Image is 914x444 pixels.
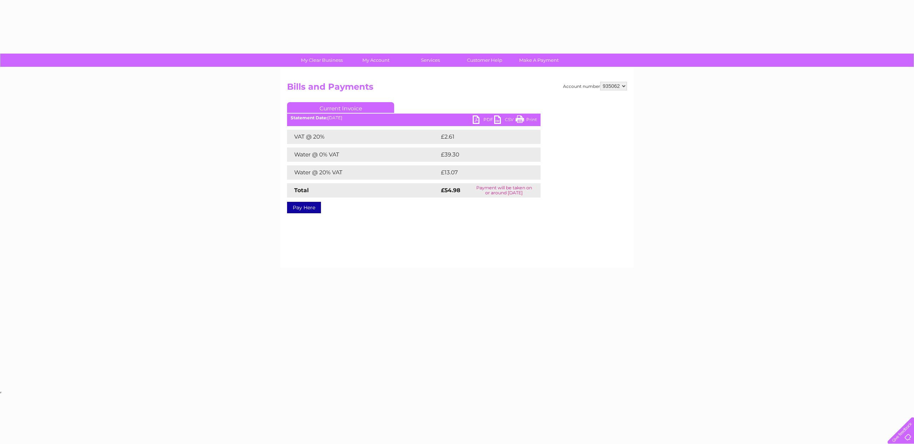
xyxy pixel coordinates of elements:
a: Pay Here [287,202,321,213]
b: Statement Date: [291,115,327,120]
a: CSV [494,115,516,126]
td: £2.61 [439,130,523,144]
td: Payment will be taken on or around [DATE] [467,183,541,198]
a: My Account [347,54,406,67]
td: Water @ 0% VAT [287,148,439,162]
a: My Clear Business [292,54,351,67]
a: Customer Help [455,54,514,67]
a: Services [401,54,460,67]
td: £13.07 [439,165,526,180]
strong: Total [294,187,309,194]
a: Make A Payment [509,54,568,67]
td: £39.30 [439,148,526,162]
td: Water @ 20% VAT [287,165,439,180]
a: PDF [473,115,494,126]
td: VAT @ 20% [287,130,439,144]
strong: £54.98 [441,187,460,194]
div: Account number [563,82,627,90]
div: [DATE] [287,115,541,120]
a: Print [516,115,537,126]
h2: Bills and Payments [287,82,627,95]
a: Current Invoice [287,102,394,113]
